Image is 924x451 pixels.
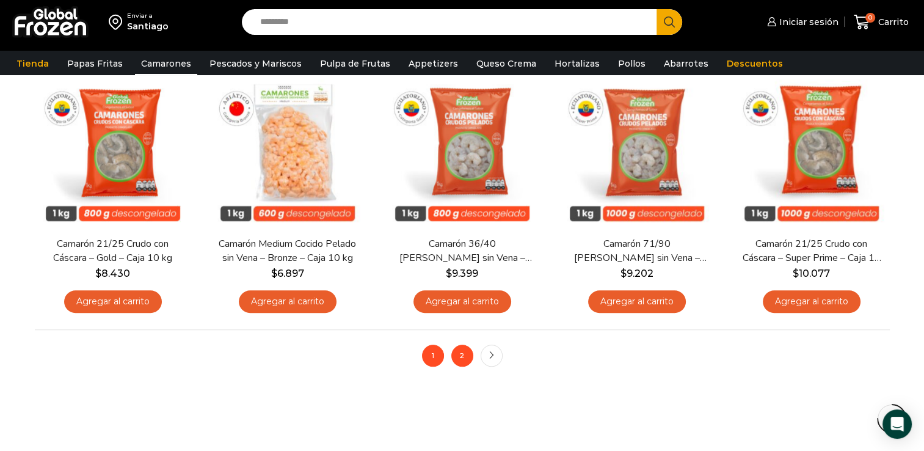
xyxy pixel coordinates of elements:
a: Camarón 36/40 [PERSON_NAME] sin Vena – Gold – Caja 10 kg [391,237,532,265]
span: Carrito [875,16,909,28]
span: 1 [422,345,444,367]
a: Iniciar sesión [764,10,839,34]
a: Agregar al carrito: “Camarón 71/90 Crudo Pelado sin Vena - Super Prime - Caja 10 kg” [588,290,686,313]
img: address-field-icon.svg [109,12,127,32]
a: Agregar al carrito: “Camarón 36/40 Crudo Pelado sin Vena - Gold - Caja 10 kg” [413,290,511,313]
a: 2 [451,345,473,367]
span: Iniciar sesión [776,16,839,28]
span: 0 [865,13,875,23]
bdi: 8.430 [95,268,130,279]
a: Camarón Medium Cocido Pelado sin Vena – Bronze – Caja 10 kg [217,237,357,265]
a: Pescados y Mariscos [203,52,308,75]
bdi: 9.399 [446,268,478,279]
bdi: 6.897 [271,268,304,279]
a: Camarón 21/25 Crudo con Cáscara – Super Prime – Caja 10 kg [741,237,881,265]
bdi: 10.077 [793,268,830,279]
button: Search button [657,9,682,35]
a: Descuentos [721,52,789,75]
span: $ [95,268,101,279]
span: Vista Rápida [571,197,702,219]
a: 0 Carrito [851,8,912,37]
span: Vista Rápida [396,197,528,219]
span: $ [446,268,452,279]
span: Vista Rápida [746,197,877,219]
a: Pollos [612,52,652,75]
a: Camarón 71/90 [PERSON_NAME] sin Vena – Super Prime – Caja 10 kg [566,237,707,265]
a: Camarón 21/25 Crudo con Cáscara – Gold – Caja 10 kg [42,237,183,265]
a: Camarones [135,52,197,75]
span: Vista Rápida [47,197,178,219]
span: Vista Rápida [222,197,353,219]
a: Agregar al carrito: “Camarón 21/25 Crudo con Cáscara - Gold - Caja 10 kg” [64,290,162,313]
div: Open Intercom Messenger [882,409,912,439]
span: $ [620,268,627,279]
a: Agregar al carrito: “Camarón Medium Cocido Pelado sin Vena - Bronze - Caja 10 kg” [239,290,336,313]
a: Tienda [10,52,55,75]
a: Appetizers [402,52,464,75]
bdi: 9.202 [620,268,653,279]
a: Papas Fritas [61,52,129,75]
a: Abarrotes [658,52,715,75]
a: Hortalizas [548,52,606,75]
span: $ [271,268,277,279]
span: $ [793,268,799,279]
a: Queso Crema [470,52,542,75]
a: Pulpa de Frutas [314,52,396,75]
div: Enviar a [127,12,169,20]
a: Agregar al carrito: “Camarón 21/25 Crudo con Cáscara - Super Prime - Caja 10 kg” [763,290,860,313]
div: Santiago [127,20,169,32]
